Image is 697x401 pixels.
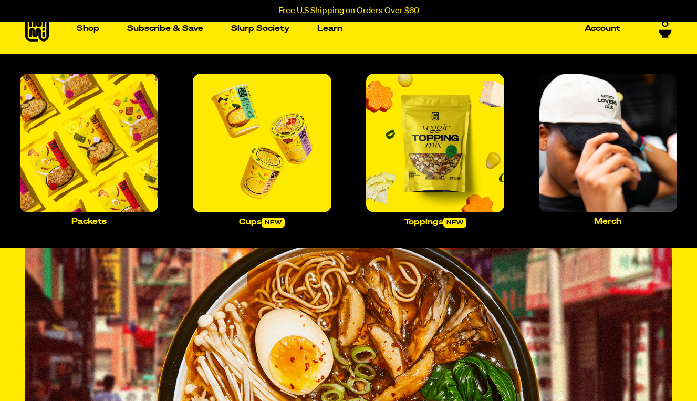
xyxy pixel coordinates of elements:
span: new [443,218,466,228]
p: Learn [317,25,342,33]
a: Shop [72,4,103,54]
span: new [262,218,285,228]
a: Account [580,20,625,37]
p: Free U.S Shipping on Orders Over $60 [278,6,419,16]
span: 0 [662,20,669,29]
a: Packets [16,69,162,229]
a: Learn [313,4,347,54]
img: toppings.png [366,74,504,212]
p: Slurp Society [231,25,289,33]
p: Merch [594,218,621,225]
p: Packets [71,218,107,225]
p: Shop [77,25,99,33]
a: Slurp Society [227,20,294,37]
img: Packets_large.jpg [20,74,158,212]
a: Merch [535,69,681,229]
img: Cups_large.jpg [193,74,331,212]
a: Cupsnew [189,69,335,231]
a: 0 [659,20,672,38]
p: Subscribe & Save [127,25,203,33]
img: Merch_large.jpg [539,74,677,212]
p: Toppings [404,218,466,228]
p: Cups [239,218,285,228]
a: Subscribe & Save [123,20,207,37]
nav: Main navigation [72,4,625,54]
a: Toppingsnew [362,69,508,231]
p: Account [585,25,620,33]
